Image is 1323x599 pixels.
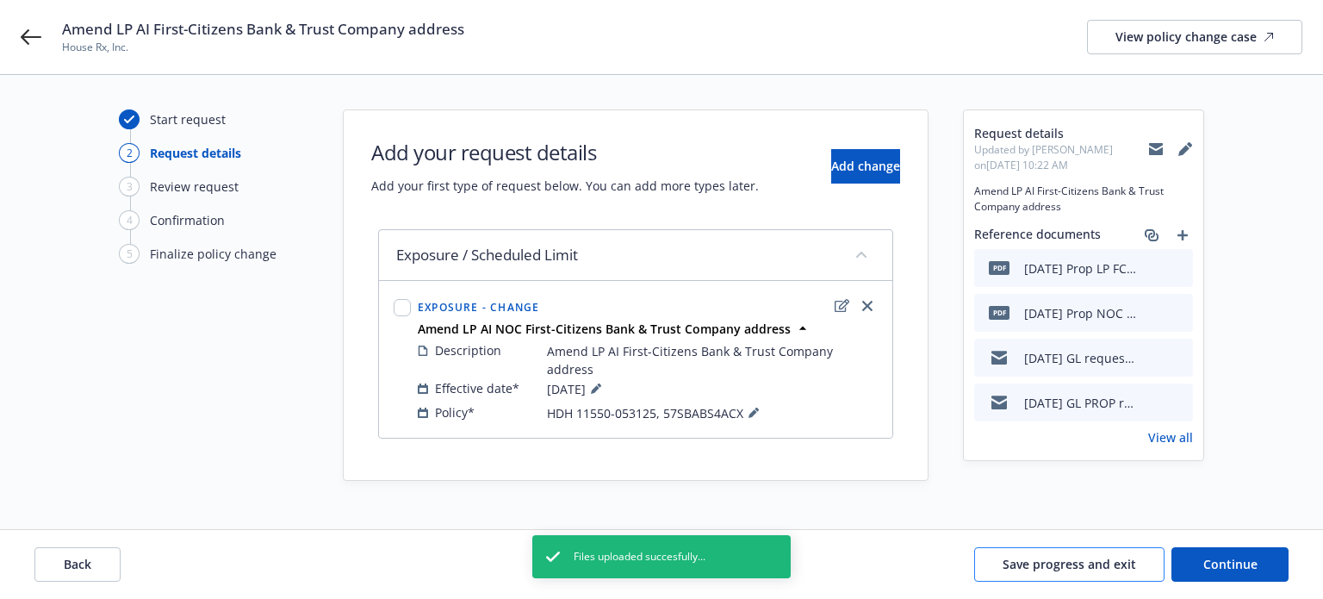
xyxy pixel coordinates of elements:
span: Amend LP AI First-Citizens Bank & Trust Company address [547,342,878,378]
div: Confirmation [150,211,225,229]
div: Start request [150,110,226,128]
span: Save progress and exit [1003,556,1136,572]
span: Continue [1203,556,1258,572]
button: download file [1143,394,1157,412]
button: download file [1143,304,1157,322]
span: Policy* [435,403,475,421]
span: Amend LP AI First-Citizens Bank & Trust Company address [974,184,1193,215]
span: Add your first type of request below. You can add more types later. [371,177,759,195]
span: Request details [974,124,1148,142]
button: download file [1143,349,1157,367]
div: [DATE] Prop NOC FCBT address update change request.pdf [1024,304,1136,322]
strong: Amend LP AI NOC First-Citizens Bank & Trust Company address [418,321,791,337]
span: Description [435,341,501,359]
button: Continue [1171,547,1289,582]
div: Review request [150,178,239,196]
a: View all [1148,428,1193,446]
h1: Add your request details [371,138,759,166]
span: Exposure / Scheduled Limit [396,245,578,265]
span: Amend LP AI First-Citizens Bank & Trust Company address [62,19,464,40]
div: Exposure / Scheduled Limitcollapse content [379,230,892,281]
span: pdf [989,306,1009,319]
a: add [1172,225,1193,246]
div: Finalize policy change [150,245,276,263]
div: [DATE] GL PROP request to Amend LP AI First-Citizens Bank & Trust Company address em frm bank.msg [1024,394,1136,412]
button: download file [1143,259,1157,278]
span: Effective date* [435,379,519,397]
div: Request details [150,144,241,162]
button: Save progress and exit [974,547,1165,582]
button: Back [34,547,121,582]
div: 5 [119,244,140,264]
span: House Rx, Inc. [62,40,464,55]
span: Add change [831,158,900,174]
span: Files uploaded succesfully... [574,549,705,565]
button: preview file [1171,349,1186,367]
a: associate [1141,225,1162,246]
div: 2 [119,143,140,163]
a: close [857,296,878,316]
span: Exposure - Change [418,300,539,315]
a: View policy change case [1087,20,1302,54]
a: edit [831,296,852,316]
span: [DATE] [547,378,606,399]
div: 3 [119,177,140,197]
button: Add change [831,149,900,184]
button: preview file [1171,394,1186,412]
span: pdf [989,261,1009,274]
button: preview file [1171,259,1186,278]
span: Reference documents [974,225,1101,246]
span: Back [64,556,91,572]
div: [DATE] GL request to Amend LP AI First-Citizens Bank & Trust Company address em to Amwins.msg [1024,349,1136,367]
div: View policy change case [1115,21,1274,53]
span: Updated by [PERSON_NAME] on [DATE] 10:22 AM [974,142,1148,173]
span: HDH 11550-053125, 57SBABS4ACX [547,402,764,423]
button: preview file [1171,304,1186,322]
div: 4 [119,210,140,230]
div: [DATE] Prop LP FCBT address update change request.pdf [1024,259,1136,278]
button: collapse content [848,240,875,268]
